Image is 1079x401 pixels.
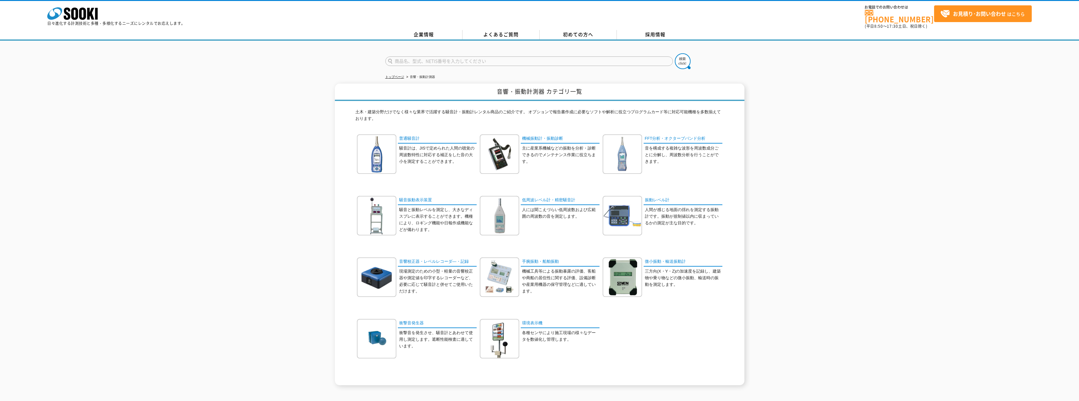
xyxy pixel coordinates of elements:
p: 音を構成する複雑な波形を周波数成分ごとに分解し、周波数分析を行うことができます。 [645,145,722,165]
p: 三方向(X・Y・Z)の加速度を記録し、建築物や乗り物などの微小振動、輸送時の振動を測定します。 [645,268,722,288]
p: 各種センサにより施工現場の様々なデータを数値化し管理します。 [522,330,600,343]
a: 企業情報 [385,30,462,39]
img: 環境表示機 [480,319,519,358]
img: 騒音振動表示装置 [357,196,396,235]
a: 低周波レベル計・精密騒音計 [521,196,600,205]
p: 主に産業系機械などの振動を分析・診断できるのでメンテナンス作業に役立ちます。 [522,145,600,165]
p: 衝撃音を発生させ、騒音計とあわせて使用し測定します。遮断性能検査に適しています。 [399,330,477,349]
a: 機械振動計・振動診断 [521,134,600,144]
img: 微小振動・輸送振動計 [603,257,642,297]
img: 機械振動計・振動診断 [480,134,519,174]
span: (平日 ～ 土日、祝日除く) [865,23,927,29]
input: 商品名、型式、NETIS番号を入力してください [385,56,673,66]
p: 機械工具等による振動暴露の評価、客船や商船の居住性に関する評価、設備診断や産業用機器の保守管理などに適しています。 [522,268,600,294]
img: 振動レベル計 [603,196,642,235]
a: 騒音振動表示装置 [398,196,477,205]
img: 手腕振動・船舶振動 [480,257,519,297]
a: [PHONE_NUMBER] [865,10,934,23]
a: よくあるご質問 [462,30,540,39]
img: 普通騒音計 [357,134,396,174]
a: 衝撃音発生器 [398,319,477,328]
a: 音響校正器・レベルレコーダ―・記録 [398,257,477,267]
p: 日々進化する計測技術と多種・多様化するニーズにレンタルでお応えします。 [47,21,185,25]
span: 17:30 [887,23,898,29]
img: FFT分析・オクターブバンド分析 [603,134,642,174]
p: 騒音計は、JISで定められた人間の聴覚の周波数特性に対応する補正をした音の大小を測定することができます。 [399,145,477,165]
p: 人には聞こえづらい低周波数および広範囲の周波数の音を測定します。 [522,207,600,220]
h1: 音響・振動計測器 カテゴリ一覧 [335,84,744,101]
a: 振動レベル計 [644,196,722,205]
a: 環境表示機 [521,319,600,328]
img: btn_search.png [675,53,691,69]
a: 普通騒音計 [398,134,477,144]
p: 騒音と振動レベルを測定し、大きなディスプレに表示することができます。機種により、ロギング機能や日報作成機能などが備わります。 [399,207,477,233]
li: 音響・振動計測器 [405,74,435,80]
p: 人間が感じる地面の揺れを測定する振動計です。振動が規制値以内に収まっているかの測定が主な目的です。 [645,207,722,226]
a: 手腕振動・船舶振動 [521,257,600,267]
img: 音響校正器・レベルレコーダ―・記録 [357,257,396,297]
span: はこちら [940,9,1025,19]
a: FFT分析・オクターブバンド分析 [644,134,722,144]
span: 初めての方へ [563,31,593,38]
p: 現場測定のための小型・軽量の音響校正器や測定値を印字するレコーダーなど、必要に応じて騒音計と併せてご使用いただけます。 [399,268,477,294]
span: お電話でのお問い合わせは [865,5,934,9]
img: 衝撃音発生器 [357,319,396,358]
a: 採用情報 [617,30,694,39]
a: お見積り･お問い合わせはこちら [934,5,1032,22]
a: 初めての方へ [540,30,617,39]
p: 土木・建築分野だけでなく様々な業界で活躍する騒音計・振動計レンタル商品のご紹介です。 オプションで報告書作成に必要なソフトや解析に役立つプログラムカード等に対応可能機種を多数揃えております。 [355,109,724,125]
span: 8:50 [874,23,883,29]
strong: お見積り･お問い合わせ [953,10,1006,17]
a: 微小振動・輸送振動計 [644,257,722,267]
img: 低周波レベル計・精密騒音計 [480,196,519,235]
a: トップページ [385,75,404,79]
